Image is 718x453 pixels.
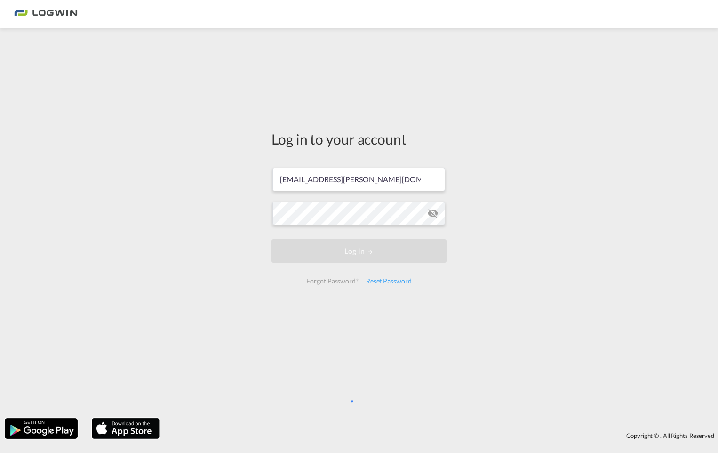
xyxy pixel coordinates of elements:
[271,239,447,263] button: LOGIN
[4,417,79,440] img: google.png
[271,129,447,149] div: Log in to your account
[427,208,439,219] md-icon: icon-eye-off
[91,417,160,440] img: apple.png
[272,168,445,191] input: Enter email/phone number
[14,4,78,25] img: bc73a0e0d8c111efacd525e4c8ad7d32.png
[303,273,362,290] div: Forgot Password?
[164,428,718,444] div: Copyright © . All Rights Reserved
[362,273,415,290] div: Reset Password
